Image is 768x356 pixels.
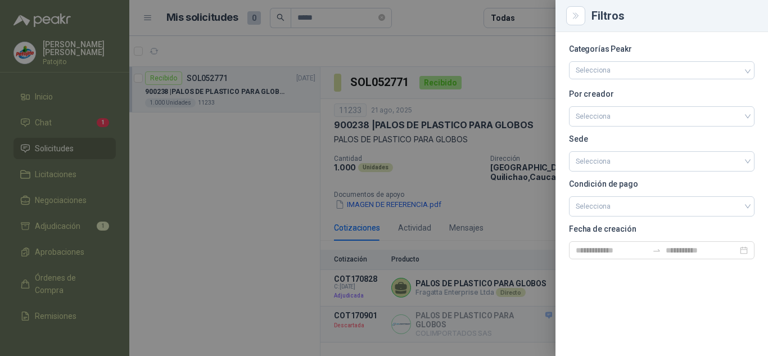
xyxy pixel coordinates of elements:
[652,246,661,255] span: swap-right
[569,9,582,22] button: Close
[569,46,755,52] p: Categorías Peakr
[569,91,755,97] p: Por creador
[591,10,755,21] div: Filtros
[569,136,755,142] p: Sede
[569,226,755,232] p: Fecha de creación
[569,181,755,187] p: Condición de pago
[652,246,661,255] span: to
